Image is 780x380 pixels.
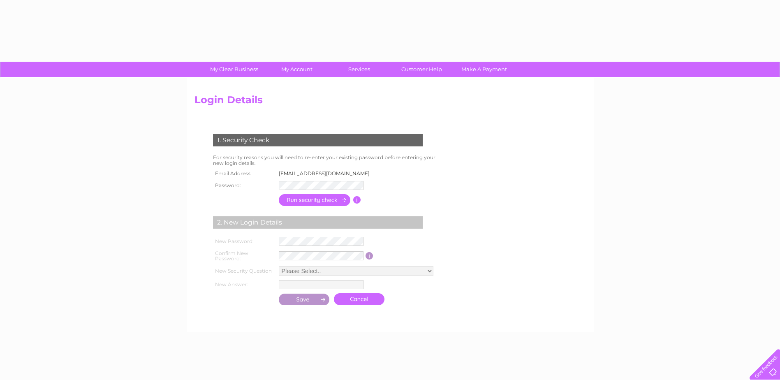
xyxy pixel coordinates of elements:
[211,264,277,278] th: New Security Question
[211,179,277,192] th: Password:
[450,62,518,77] a: Make A Payment
[388,62,456,77] a: Customer Help
[211,153,444,168] td: For security reasons you will need to re-enter your existing password before entering your new lo...
[279,294,330,305] input: Submit
[263,62,331,77] a: My Account
[366,252,373,260] input: Information
[334,293,384,305] a: Cancel
[194,94,586,110] h2: Login Details
[211,235,277,248] th: New Password:
[353,196,361,204] input: Information
[213,134,423,146] div: 1. Security Check
[211,248,277,264] th: Confirm New Password:
[325,62,393,77] a: Services
[211,168,277,179] th: Email Address:
[213,216,423,229] div: 2. New Login Details
[277,168,377,179] td: [EMAIL_ADDRESS][DOMAIN_NAME]
[211,278,277,291] th: New Answer:
[200,62,268,77] a: My Clear Business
